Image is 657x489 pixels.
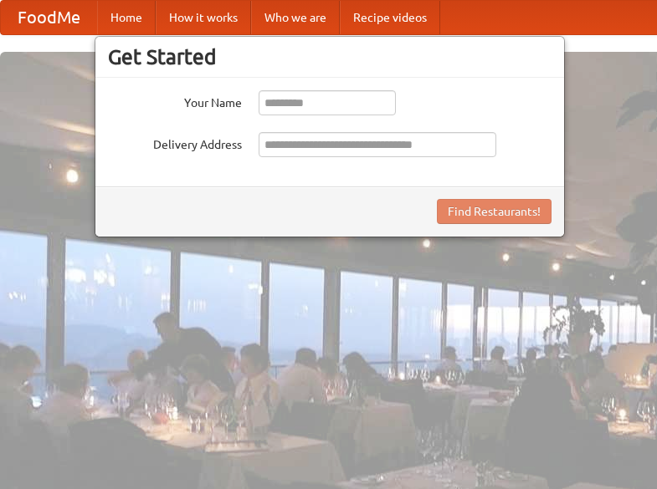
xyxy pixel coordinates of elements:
[108,44,552,69] h3: Get Started
[108,132,242,153] label: Delivery Address
[97,1,156,34] a: Home
[251,1,340,34] a: Who we are
[437,199,552,224] button: Find Restaurants!
[108,90,242,111] label: Your Name
[340,1,440,34] a: Recipe videos
[156,1,251,34] a: How it works
[1,1,97,34] a: FoodMe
